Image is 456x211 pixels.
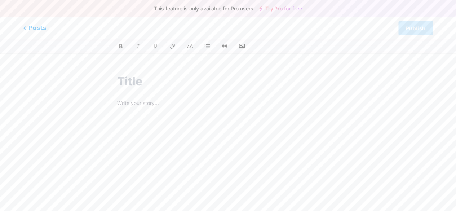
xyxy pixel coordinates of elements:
[23,24,46,32] span: Posts
[398,21,433,35] button: Publish
[406,25,425,31] span: Publish
[117,73,339,90] input: Title
[259,6,302,12] a: Try Pro for free
[154,4,255,14] span: This feature is only available for Pro users.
